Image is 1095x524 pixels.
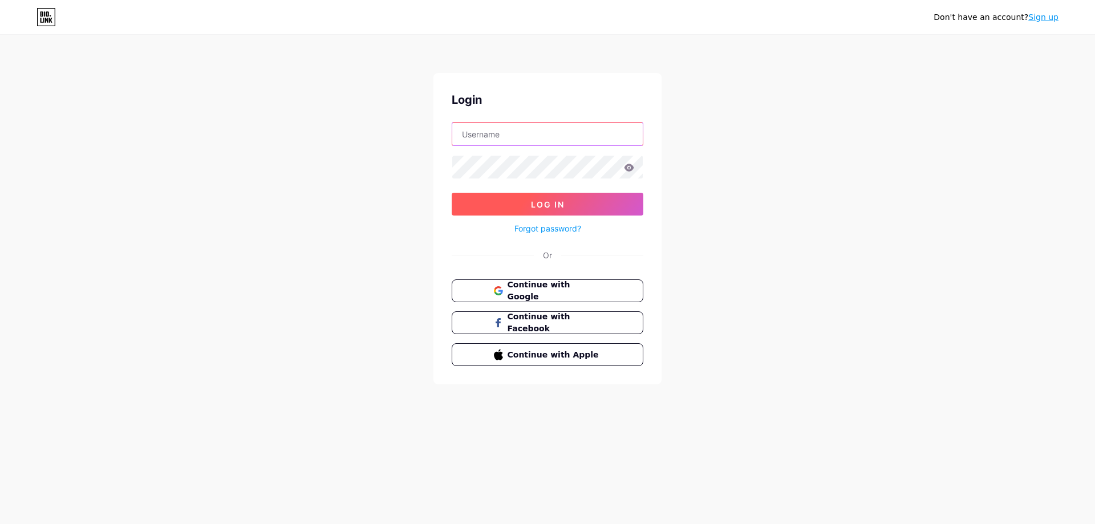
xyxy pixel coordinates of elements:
div: Don't have an account? [934,11,1058,23]
button: Continue with Apple [452,343,643,366]
span: Continue with Facebook [508,311,602,335]
a: Forgot password? [514,222,581,234]
span: Continue with Apple [508,349,602,361]
button: Log In [452,193,643,216]
div: Or [543,249,552,261]
span: Log In [531,200,565,209]
span: Continue with Google [508,279,602,303]
div: Login [452,91,643,108]
input: Username [452,123,643,145]
button: Continue with Google [452,279,643,302]
button: Continue with Facebook [452,311,643,334]
a: Sign up [1028,13,1058,22]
